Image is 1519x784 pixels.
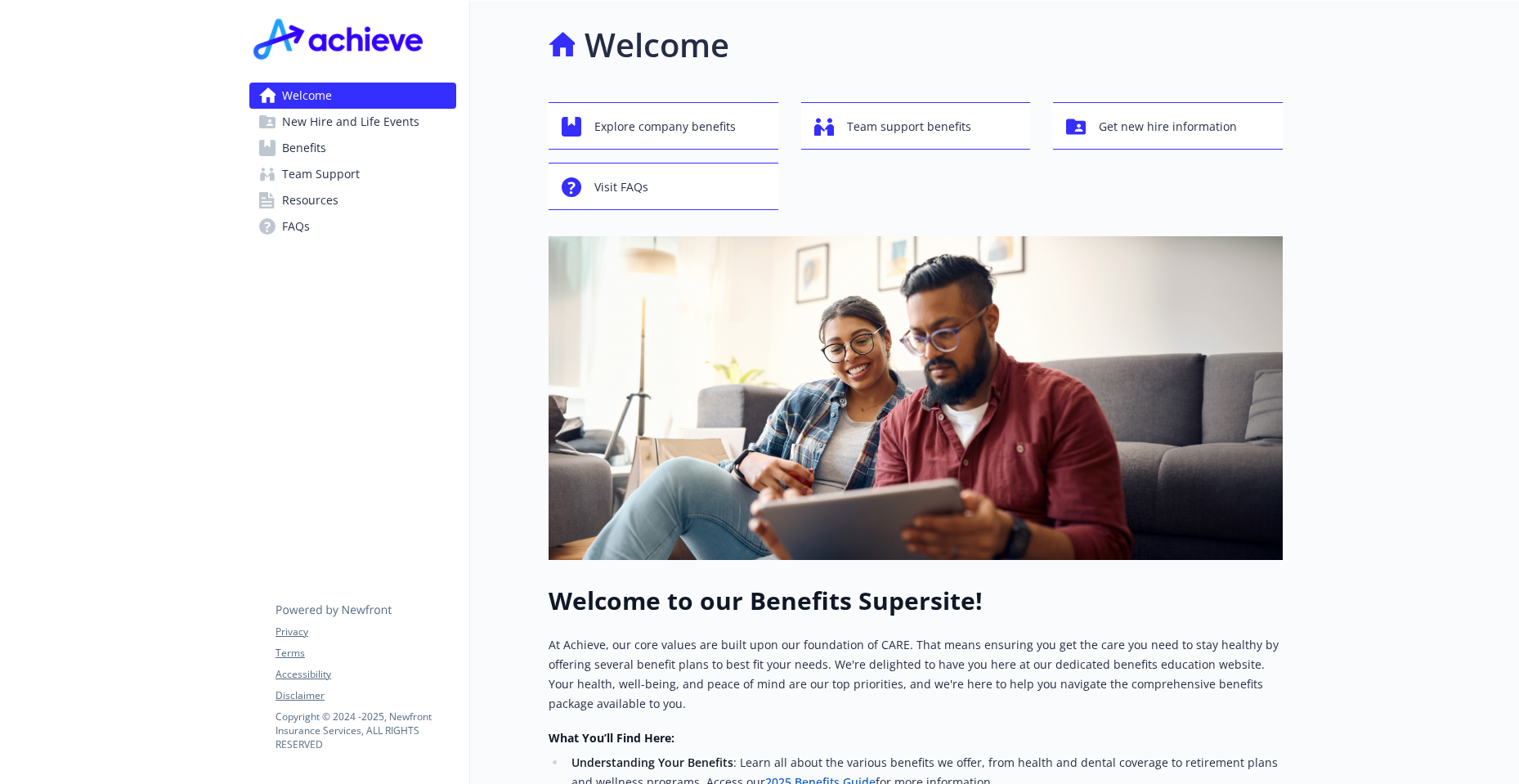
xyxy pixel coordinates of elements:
[249,109,456,135] a: New Hire and Life Events
[249,213,456,240] a: FAQs
[249,161,456,187] a: Team Support
[276,688,455,703] a: Disclaimer
[249,83,456,109] a: Welcome
[571,755,733,770] strong: Understanding Your Benefits
[282,109,419,135] span: New Hire and Life Events
[847,111,971,142] span: Team support benefits
[549,730,674,746] strong: What You’ll Find Here:
[282,187,338,213] span: Resources
[801,102,1031,150] button: Team support benefits
[549,635,1283,714] p: At Achieve, our core values are built upon our foundation of CARE. That means ensuring you get th...
[282,135,326,161] span: Benefits
[1053,102,1283,150] button: Get new hire information
[585,20,729,69] h1: Welcome
[1099,111,1237,142] span: Get new hire information
[549,586,1283,616] h1: Welcome to our Benefits Supersite!
[282,213,310,240] span: FAQs
[282,83,332,109] span: Welcome
[282,161,360,187] span: Team Support
[276,710,455,751] p: Copyright © 2024 - 2025 , Newfront Insurance Services, ALL RIGHTS RESERVED
[249,135,456,161] a: Benefits
[549,102,778,150] button: Explore company benefits
[276,667,455,682] a: Accessibility
[276,625,455,639] a: Privacy
[276,646,455,661] a: Terms
[594,172,648,203] span: Visit FAQs
[594,111,736,142] span: Explore company benefits
[549,236,1283,560] img: overview page banner
[549,163,778,210] button: Visit FAQs
[249,187,456,213] a: Resources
